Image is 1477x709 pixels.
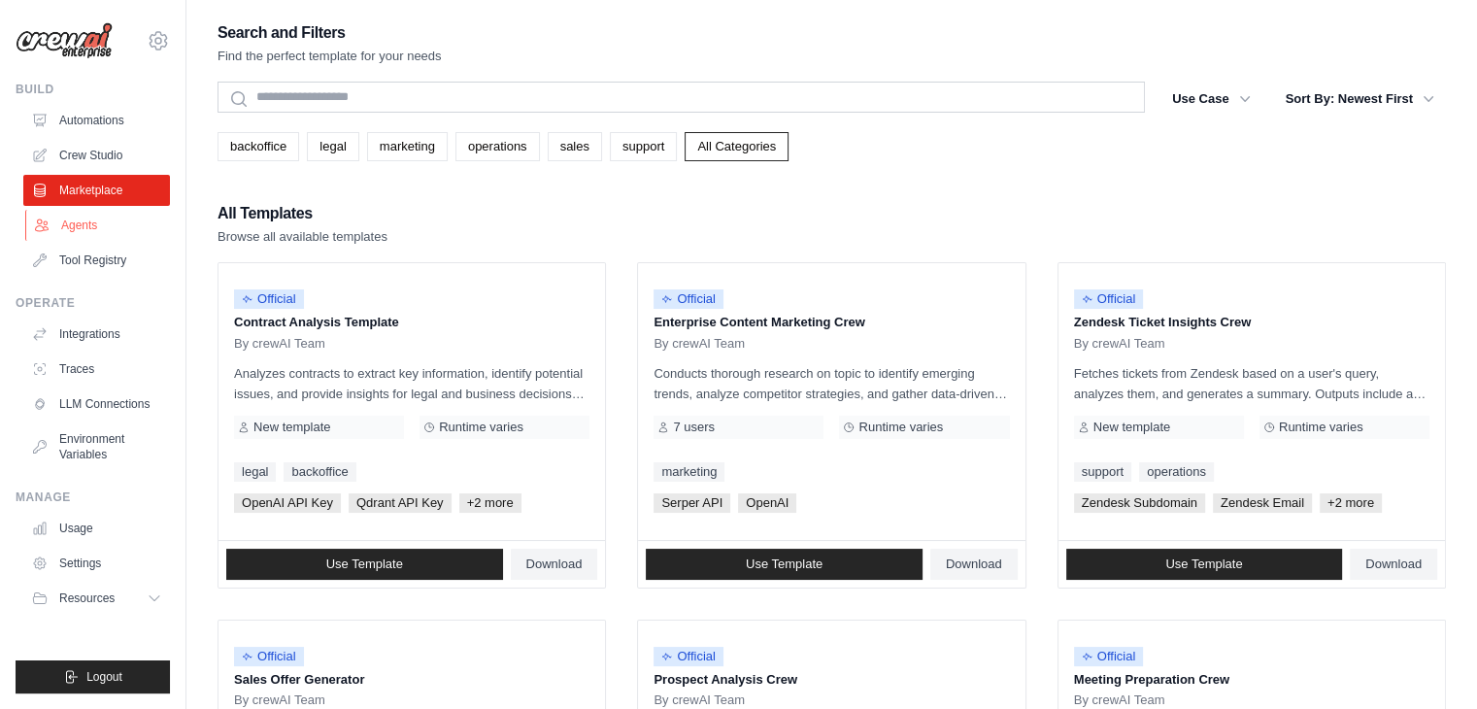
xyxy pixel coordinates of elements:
[234,647,304,666] span: Official
[1350,549,1437,580] a: Download
[511,549,598,580] a: Download
[654,363,1009,404] p: Conducts thorough research on topic to identify emerging trends, analyze competitor strategies, a...
[218,200,387,227] h2: All Templates
[16,490,170,505] div: Manage
[23,423,170,470] a: Environment Variables
[218,132,299,161] a: backoffice
[23,388,170,420] a: LLM Connections
[685,132,789,161] a: All Categories
[459,493,521,513] span: +2 more
[1074,462,1131,482] a: support
[23,319,170,350] a: Integrations
[548,132,602,161] a: sales
[526,557,583,572] span: Download
[1074,336,1165,352] span: By crewAI Team
[23,513,170,544] a: Usage
[610,132,677,161] a: support
[455,132,540,161] a: operations
[654,692,745,708] span: By crewAI Team
[1074,313,1429,332] p: Zendesk Ticket Insights Crew
[1320,493,1382,513] span: +2 more
[16,22,113,59] img: Logo
[1213,493,1312,513] span: Zendesk Email
[654,647,723,666] span: Official
[1074,363,1429,404] p: Fetches tickets from Zendesk based on a user's query, analyzes them, and generates a summary. Out...
[23,548,170,579] a: Settings
[654,336,745,352] span: By crewAI Team
[1074,670,1429,690] p: Meeting Preparation Crew
[253,420,330,435] span: New template
[654,462,724,482] a: marketing
[1074,289,1144,309] span: Official
[234,670,589,690] p: Sales Offer Generator
[59,591,115,606] span: Resources
[349,493,452,513] span: Qdrant API Key
[738,493,796,513] span: OpenAI
[218,19,442,47] h2: Search and Filters
[16,295,170,311] div: Operate
[1365,557,1422,572] span: Download
[746,557,822,572] span: Use Template
[16,660,170,693] button: Logout
[234,493,341,513] span: OpenAI API Key
[307,132,358,161] a: legal
[673,420,715,435] span: 7 users
[654,493,730,513] span: Serper API
[234,289,304,309] span: Official
[930,549,1018,580] a: Download
[16,82,170,97] div: Build
[86,669,122,685] span: Logout
[858,420,943,435] span: Runtime varies
[23,583,170,614] button: Resources
[1066,549,1343,580] a: Use Template
[284,462,355,482] a: backoffice
[234,313,589,332] p: Contract Analysis Template
[234,462,276,482] a: legal
[23,140,170,171] a: Crew Studio
[654,313,1009,332] p: Enterprise Content Marketing Crew
[23,354,170,385] a: Traces
[654,670,1009,690] p: Prospect Analysis Crew
[1279,420,1363,435] span: Runtime varies
[23,105,170,136] a: Automations
[234,336,325,352] span: By crewAI Team
[367,132,448,161] a: marketing
[439,420,523,435] span: Runtime varies
[646,549,923,580] a: Use Template
[1274,82,1446,117] button: Sort By: Newest First
[946,557,1002,572] span: Download
[234,692,325,708] span: By crewAI Team
[23,245,170,276] a: Tool Registry
[1139,462,1214,482] a: operations
[654,289,723,309] span: Official
[1165,557,1242,572] span: Use Template
[1074,692,1165,708] span: By crewAI Team
[234,363,589,404] p: Analyzes contracts to extract key information, identify potential issues, and provide insights fo...
[326,557,403,572] span: Use Template
[23,175,170,206] a: Marketplace
[1160,82,1262,117] button: Use Case
[218,47,442,66] p: Find the perfect template for your needs
[1380,616,1477,709] iframe: Chat Widget
[1074,647,1144,666] span: Official
[1074,493,1205,513] span: Zendesk Subdomain
[1093,420,1170,435] span: New template
[25,210,172,241] a: Agents
[218,227,387,247] p: Browse all available templates
[226,549,503,580] a: Use Template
